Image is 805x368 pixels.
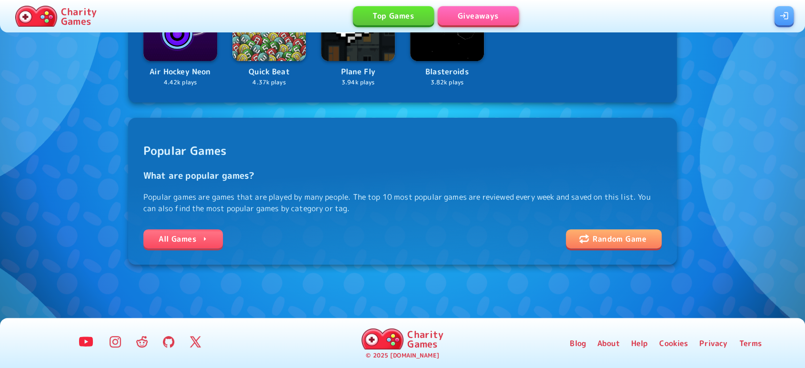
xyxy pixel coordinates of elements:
[410,78,484,87] p: 3.82k plays
[232,78,306,87] p: 4.37k plays
[61,7,97,26] p: Charity Games
[407,329,443,348] p: Charity Games
[410,66,484,78] p: Blasteroids
[143,142,662,159] h2: Popular Games
[143,133,662,215] span: Popular games are games that are played by many people. The top 10 most popular games are reviewe...
[566,229,662,248] a: shuffle iconRandom Game
[358,327,447,351] a: Charity Games
[438,6,519,25] a: Giveaways
[570,337,586,349] a: Blog
[232,66,306,78] p: Quick Beat
[321,78,395,87] p: 3.94k plays
[353,6,434,25] a: Top Games
[143,78,217,87] p: 4.42k plays
[11,4,101,29] a: Charity Games
[362,328,403,349] img: Charity.Games
[631,337,648,349] a: Help
[579,234,589,244] img: shuffle icon
[321,66,395,78] p: Plane Fly
[659,337,688,349] a: Cookies
[597,337,620,349] a: About
[190,336,201,348] img: Twitter Logo
[136,336,148,348] img: Reddit Logo
[739,337,762,349] a: Terms
[143,66,217,78] p: Air Hockey Neon
[699,337,727,349] a: Privacy
[143,169,662,182] h3: What are popular games?
[143,229,223,248] a: All Games
[366,351,439,360] p: © 2025 [DOMAIN_NAME]
[110,336,121,348] img: Instagram Logo
[163,336,174,348] img: GitHub Logo
[15,6,57,27] img: Charity.Games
